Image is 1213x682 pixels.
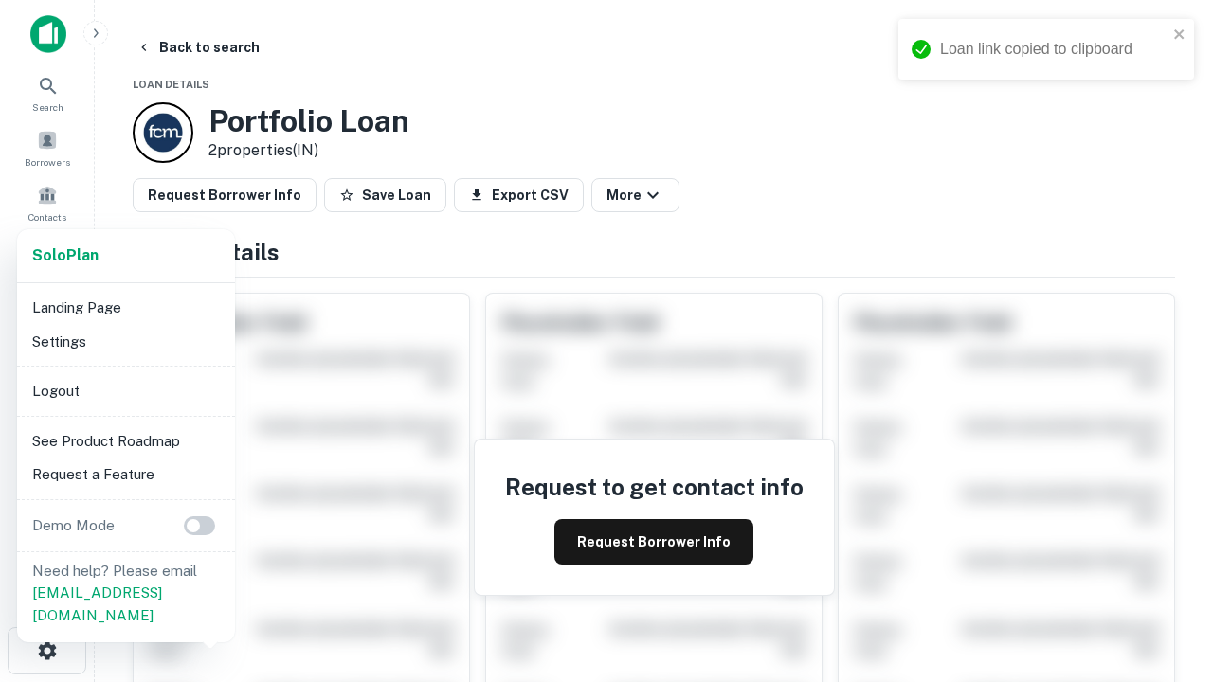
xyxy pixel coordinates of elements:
button: close [1173,27,1186,45]
p: Demo Mode [25,514,122,537]
a: SoloPlan [32,244,99,267]
div: Loan link copied to clipboard [940,38,1168,61]
iframe: Chat Widget [1118,470,1213,561]
li: Logout [25,374,227,408]
li: Settings [25,325,227,359]
li: See Product Roadmap [25,424,227,458]
p: Need help? Please email [32,560,220,627]
li: Landing Page [25,291,227,325]
li: Request a Feature [25,458,227,492]
strong: Solo Plan [32,246,99,264]
a: [EMAIL_ADDRESS][DOMAIN_NAME] [32,584,162,623]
